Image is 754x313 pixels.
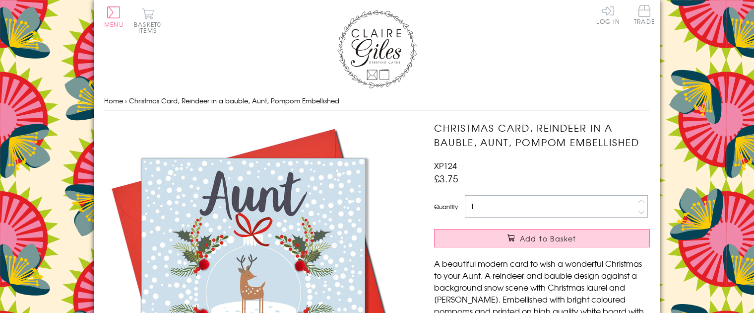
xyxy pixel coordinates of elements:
[634,5,655,24] span: Trade
[104,96,123,105] a: Home
[434,229,650,247] button: Add to Basket
[596,5,620,24] a: Log In
[125,96,127,105] span: ›
[634,5,655,26] a: Trade
[104,20,124,29] span: Menu
[434,171,458,185] span: £3.75
[104,91,650,111] nav: breadcrumbs
[434,121,650,150] h1: Christmas Card, Reindeer in a bauble, Aunt, Pompom Embellished
[138,20,161,35] span: 0 items
[129,96,339,105] span: Christmas Card, Reindeer in a bauble, Aunt, Pompom Embellished
[520,234,576,243] span: Add to Basket
[434,202,458,211] label: Quantity
[337,10,417,88] img: Claire Giles Greetings Cards
[134,8,161,33] button: Basket0 items
[104,6,124,27] button: Menu
[434,159,457,171] span: XP124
